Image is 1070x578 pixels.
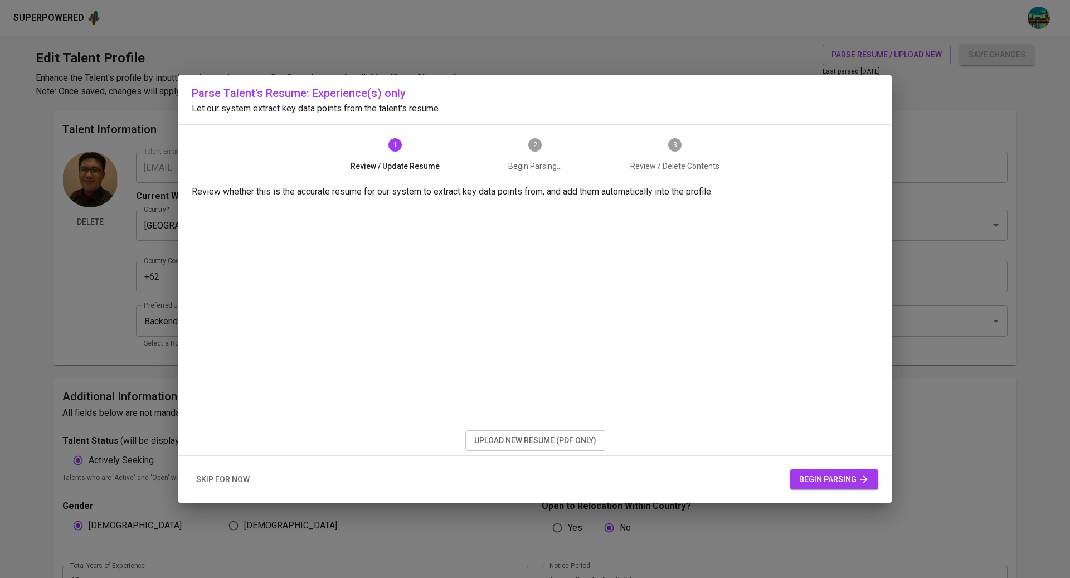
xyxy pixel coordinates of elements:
[192,203,878,426] iframe: 6882457d402b0910eb4c72b00b74e97b.pdf
[470,161,601,172] span: Begin Parsing...
[192,185,878,198] p: Review whether this is the accurate resume for our system to extract key data points from, and ad...
[790,469,878,490] button: begin parsing
[533,141,537,149] text: 2
[196,473,250,487] span: skip for now
[330,161,461,172] span: Review / Update Resume
[393,141,397,149] text: 1
[609,161,740,172] span: Review / Delete Contents
[465,430,605,451] button: upload new resume (pdf only)
[474,434,596,448] span: upload new resume (pdf only)
[192,102,878,115] p: Let our system extract key data points from the talent's resume.
[192,84,878,102] h6: Parse Talent's Resume: Experience(s) only
[192,469,254,490] button: skip for now
[673,141,677,149] text: 3
[799,473,869,487] span: begin parsing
